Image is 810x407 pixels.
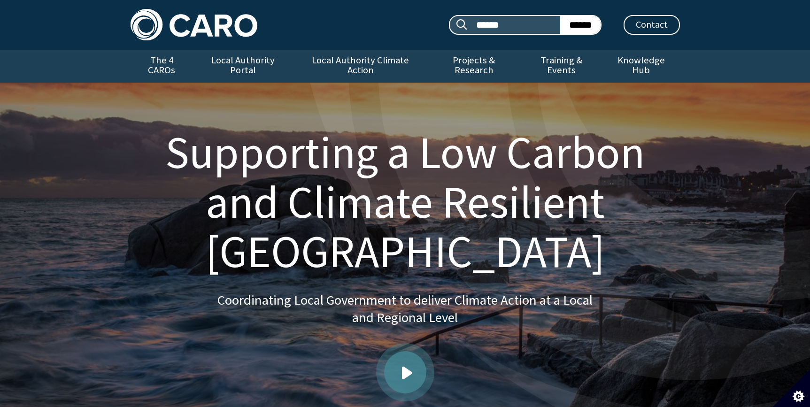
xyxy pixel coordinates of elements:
a: Local Authority Portal [193,50,293,83]
img: Caro logo [131,9,257,40]
a: Training & Events [520,50,602,83]
a: Local Authority Climate Action [293,50,427,83]
a: Contact [624,15,680,35]
a: The 4 CAROs [131,50,193,83]
a: Play video [384,351,426,393]
h1: Supporting a Low Carbon and Climate Resilient [GEOGRAPHIC_DATA] [142,128,669,276]
button: Set cookie preferences [772,369,810,407]
a: Projects & Research [427,50,520,83]
a: Knowledge Hub [602,50,679,83]
p: Coordinating Local Government to deliver Climate Action at a Local and Regional Level [217,292,593,327]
